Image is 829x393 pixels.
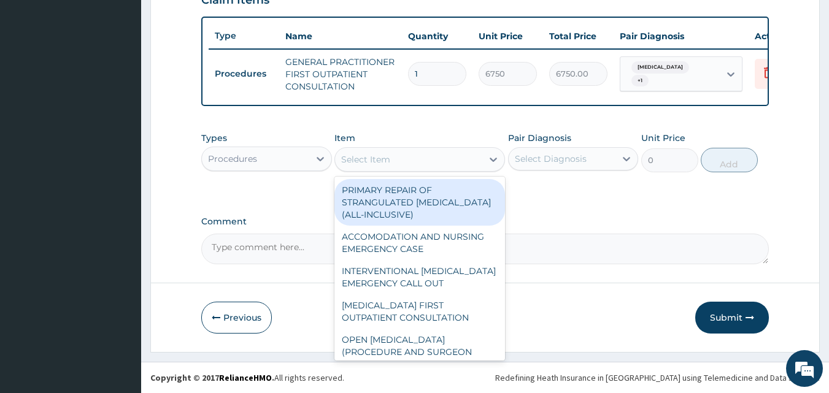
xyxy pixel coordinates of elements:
[334,226,505,260] div: ACCOMODATION AND NURSING EMERGENCY CASE
[334,294,505,329] div: [MEDICAL_DATA] FIRST OUTPATIENT CONSULTATION
[23,61,50,92] img: d_794563401_company_1708531726252_794563401
[334,179,505,226] div: PRIMARY REPAIR OF STRANGULATED [MEDICAL_DATA] (ALL-INCLUSIVE)
[208,153,257,165] div: Procedures
[631,61,689,74] span: [MEDICAL_DATA]
[201,6,231,36] div: Minimize live chat window
[614,24,749,48] th: Pair Diagnosis
[64,69,206,85] div: Chat with us now
[219,372,272,383] a: RelianceHMO
[279,50,402,99] td: GENERAL PRACTITIONER FIRST OUTPATIENT CONSULTATION
[201,302,272,334] button: Previous
[701,148,758,172] button: Add
[6,262,234,305] textarea: Type your message and hit 'Enter'
[402,24,472,48] th: Quantity
[695,302,769,334] button: Submit
[334,260,505,294] div: INTERVENTIONAL [MEDICAL_DATA] EMERGENCY CALL OUT
[631,75,649,87] span: + 1
[201,133,227,143] label: Types
[279,24,402,48] th: Name
[71,118,169,242] span: We're online!
[209,25,279,47] th: Type
[749,24,810,48] th: Actions
[334,132,355,144] label: Item
[334,329,505,375] div: OPEN [MEDICAL_DATA] (PROCEDURE AND SURGEON ONLY)
[201,216,769,227] label: Comment
[495,372,820,384] div: Redefining Heath Insurance in [GEOGRAPHIC_DATA] using Telemedicine and Data Science!
[472,24,543,48] th: Unit Price
[209,63,279,85] td: Procedures
[543,24,614,48] th: Total Price
[150,372,274,383] strong: Copyright © 2017 .
[641,132,685,144] label: Unit Price
[508,132,571,144] label: Pair Diagnosis
[515,153,587,165] div: Select Diagnosis
[141,362,829,393] footer: All rights reserved.
[341,153,390,166] div: Select Item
